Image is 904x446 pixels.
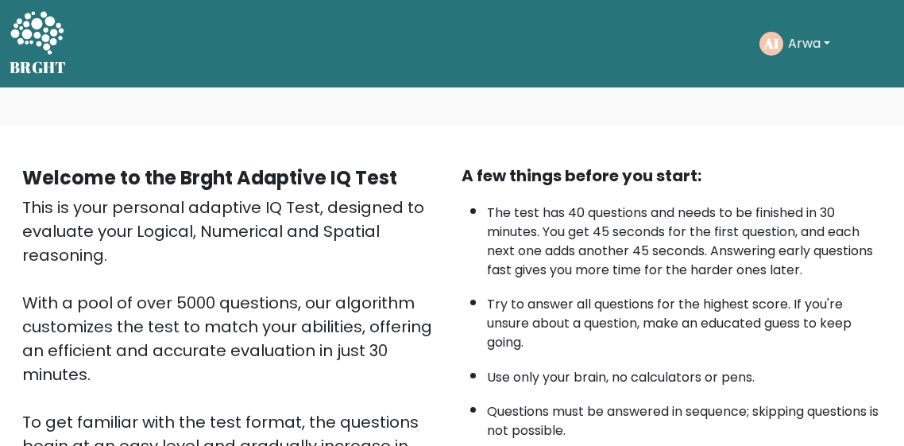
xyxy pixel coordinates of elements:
[462,164,882,188] div: A few things before you start:
[487,394,882,440] li: Questions must be answered in sequence; skipping questions is not possible.
[22,165,397,191] b: Welcome to the Brght Adaptive IQ Test
[763,34,778,52] text: AI
[10,58,67,77] h5: BRGHT
[487,196,882,280] li: The test has 40 questions and needs to be finished in 30 minutes. You get 45 seconds for the firs...
[487,360,882,387] li: Use only your brain, no calculators or pens.
[10,6,67,81] a: BRGHT
[487,287,882,352] li: Try to answer all questions for the highest score. If you're unsure about a question, make an edu...
[783,33,835,54] button: Arwa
